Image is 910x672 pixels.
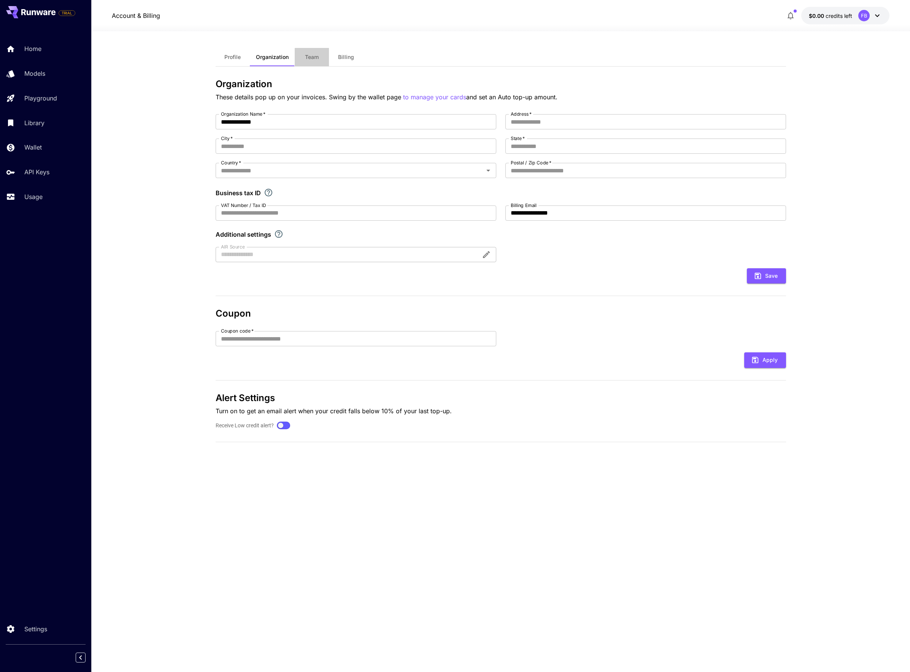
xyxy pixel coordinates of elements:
p: Additional settings [216,230,271,239]
label: Coupon code [221,328,254,334]
label: Billing Email [511,202,537,209]
button: Apply [744,352,786,368]
span: Add your payment card to enable full platform functionality. [59,8,75,18]
span: and set an Auto top-up amount. [466,93,557,101]
p: Settings [24,624,47,634]
label: Postal / Zip Code [511,159,551,166]
p: Library [24,118,44,127]
p: API Keys [24,167,49,177]
label: City [221,135,233,142]
label: State [511,135,525,142]
span: Billing [338,54,354,61]
span: These details pop up on your invoices. Swing by the wallet page [216,93,403,101]
h3: Coupon [216,308,786,319]
p: Turn on to get an email alert when your credit falls below 10% of your last top-up. [216,406,786,416]
span: Organization [256,54,289,61]
button: $0.00FB [801,7,889,24]
button: Open [483,165,494,176]
div: FB [858,10,870,21]
span: credits left [826,13,852,19]
h3: Organization [216,79,786,89]
p: Home [24,44,41,53]
span: Profile [224,54,241,61]
button: to manage your cards [403,92,466,102]
p: Models [24,69,45,78]
nav: breadcrumb [112,11,160,20]
div: Collapse sidebar [81,651,91,664]
svg: Explore additional customization settings [274,229,283,239]
label: VAT Number / Tax ID [221,202,266,209]
div: $0.00 [809,12,852,20]
a: Account & Billing [112,11,160,20]
label: Receive Low credit alert? [216,422,274,430]
span: $0.00 [809,13,826,19]
h3: Alert Settings [216,393,786,403]
p: Wallet [24,143,42,152]
button: Save [747,268,786,284]
label: Address [511,111,532,117]
span: TRIAL [59,10,75,16]
span: Team [305,54,319,61]
p: Usage [24,192,43,201]
p: Playground [24,94,57,103]
button: Collapse sidebar [76,653,86,662]
p: Business tax ID [216,188,261,197]
svg: If you are a business tax registrant, please enter your business tax ID here. [264,188,273,197]
label: AIR Source [221,244,245,250]
label: Country [221,159,241,166]
label: Organization Name [221,111,265,117]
